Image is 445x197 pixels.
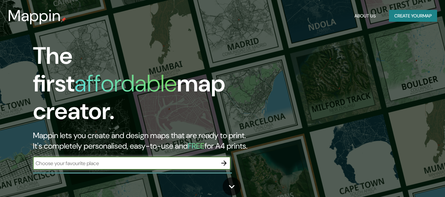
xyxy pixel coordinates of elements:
h2: Mappin lets you create and design maps that are ready to print. It's completely personalised, eas... [33,130,256,151]
button: Create yourmap [389,10,437,22]
input: Choose your favourite place [33,160,217,167]
h3: Mappin [8,7,61,25]
h1: affordable [74,68,177,99]
h5: FREE [188,141,205,151]
button: About Us [352,10,378,22]
h1: The first map creator. [33,42,256,130]
img: mappin-pin [61,17,66,22]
